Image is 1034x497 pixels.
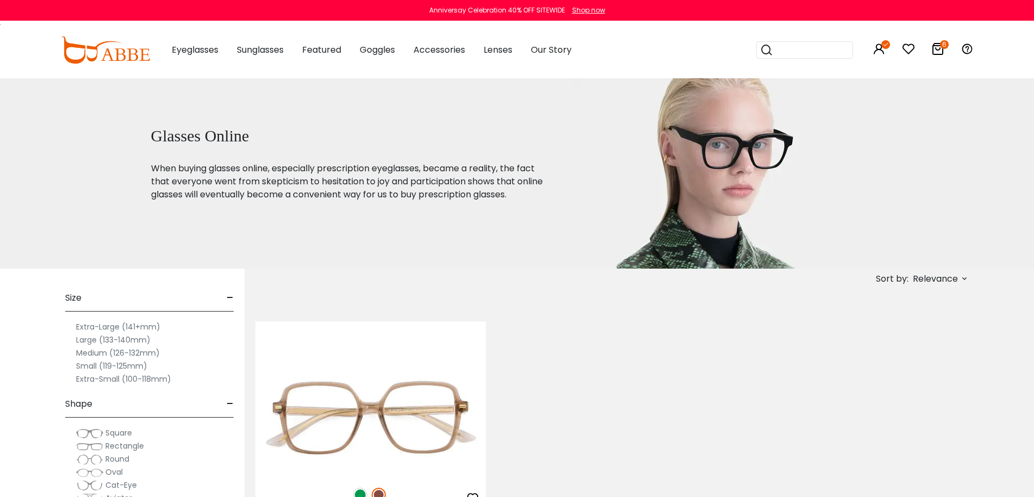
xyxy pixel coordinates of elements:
[573,78,849,269] img: glasses online
[360,44,395,56] span: Goggles
[76,480,103,491] img: Cat-Eye.png
[931,45,944,57] a: 6
[61,36,150,64] img: abbeglasses.com
[65,285,82,311] span: Size
[76,372,171,386] label: Extra-Small (100-118mm)
[105,467,123,477] span: Oval
[76,441,103,452] img: Rectangle.png
[876,272,908,285] span: Sort by:
[151,162,547,201] p: When buying glasses online, especially prescription eyeglasses, became a reality, the fact that e...
[567,5,605,15] a: Shop now
[172,44,218,56] span: Eyeglasses
[255,361,486,476] img: Brown Hubris - Acetate ,Universal Bridge Fit
[429,5,565,15] div: Anniversay Celebration 40% OFF SITEWIDE
[531,44,572,56] span: Our Story
[105,453,129,464] span: Round
[413,44,465,56] span: Accessories
[76,454,103,465] img: Round.png
[105,440,144,451] span: Rectangle
[302,44,341,56] span: Featured
[76,333,151,346] label: Large (133-140mm)
[572,5,605,15] div: Shop now
[76,346,160,359] label: Medium (126-132mm)
[913,269,958,289] span: Relevance
[65,391,92,417] span: Shape
[76,359,147,372] label: Small (119-125mm)
[76,467,103,478] img: Oval.png
[76,320,160,333] label: Extra-Large (141+mm)
[227,285,234,311] span: -
[151,126,547,146] h1: Glasses Online
[484,44,512,56] span: Lenses
[105,480,137,490] span: Cat-Eye
[105,427,132,438] span: Square
[940,40,949,49] i: 6
[227,391,234,417] span: -
[237,44,284,56] span: Sunglasses
[76,428,103,439] img: Square.png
